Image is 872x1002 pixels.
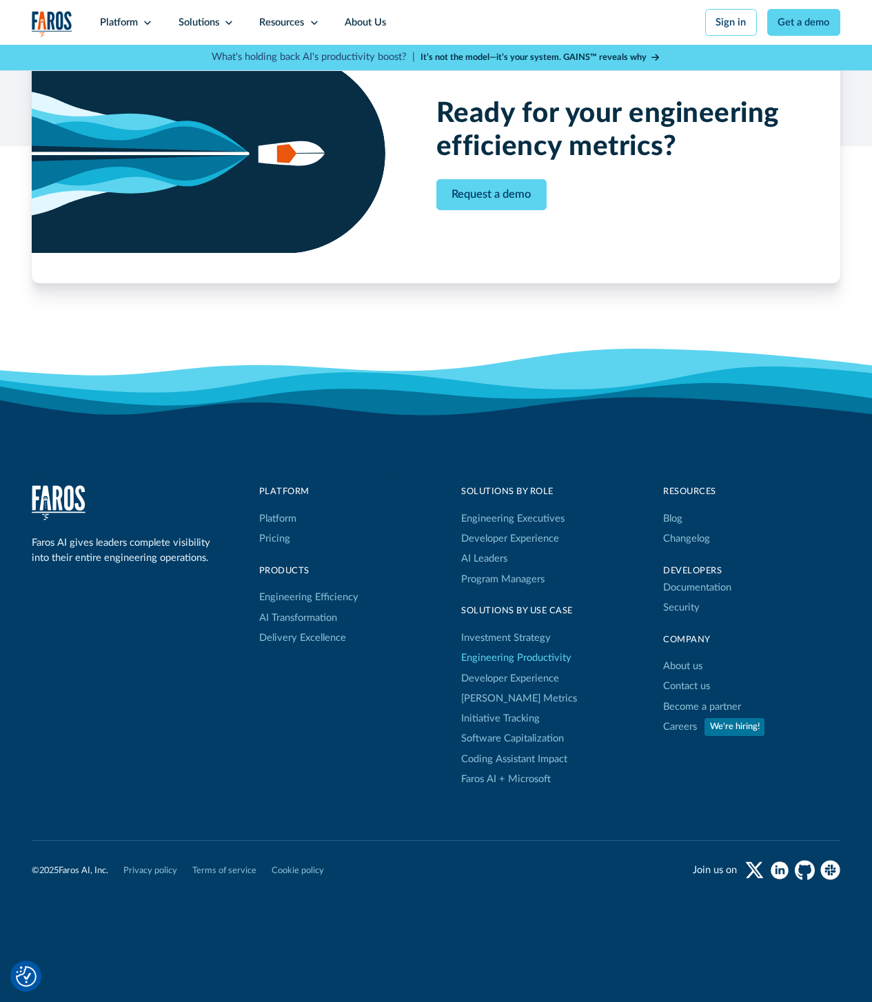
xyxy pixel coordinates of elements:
[461,708,540,728] a: Initiative Tracking
[420,51,660,64] a: It’s not the model—it’s your system. GAINS™ reveals why
[461,549,507,569] a: AI Leaders
[820,860,840,880] a: slack community
[693,863,737,878] div: Join us on
[663,697,741,717] a: Become a partner
[461,729,564,749] a: Software Capitalization
[100,15,138,30] div: Platform
[259,588,358,608] a: Engineering Efficiency
[212,50,415,65] p: What's holding back AI's productivity boost? |
[663,485,840,498] div: Resources
[179,15,219,30] div: Solutions
[744,860,764,880] a: twitter
[461,648,571,668] a: Engineering Productivity
[259,529,290,549] a: Pricing
[259,564,358,577] div: products
[259,15,304,30] div: Resources
[32,485,85,520] a: home
[259,628,346,648] a: Delivery Excellence
[259,608,337,628] a: AI Transformation
[39,866,59,875] span: 2025
[32,54,385,253] img: Github Copilot CTA Image
[123,864,177,877] a: Privacy policy
[663,677,710,697] a: Contact us
[769,860,789,880] a: linkedin
[663,717,697,737] a: Careers
[259,485,358,498] div: Platform
[663,657,702,677] a: About us
[461,688,577,708] a: [PERSON_NAME] Metrics
[259,509,296,529] a: Platform
[705,9,757,36] a: Sign in
[461,604,577,617] div: Solutions By Use Case
[663,577,731,597] a: Documentation
[663,597,700,617] a: Security
[272,864,324,877] a: Cookie policy
[16,966,37,987] button: Cookie Settings
[192,864,256,877] a: Terms of service
[461,749,567,769] a: Coding Assistant Impact
[663,509,682,529] a: Blog
[461,509,565,529] a: Engineering Executives
[32,535,215,566] div: Faros AI gives leaders complete visibility into their entire engineering operations.
[32,864,108,877] div: © Faros AI, Inc.
[663,529,710,549] a: Changelog
[710,720,760,733] div: We're hiring!
[461,628,551,648] a: Investment Strategy
[663,633,840,646] div: Company
[32,11,72,37] a: home
[420,53,647,61] strong: It’s not the model—it’s your system. GAINS™ reveals why
[436,179,547,210] a: Contact Modal
[461,485,565,498] div: Solutions by Role
[16,966,37,987] img: Revisit consent button
[663,564,840,577] div: Developers
[461,769,551,789] a: Faros AI + Microsoft
[461,529,559,549] a: Developer Experience
[461,569,565,589] a: Program Managers
[436,97,790,164] h2: Ready for your engineering efficiency metrics?
[461,668,559,688] a: Developer Experience
[795,860,815,880] a: github
[32,485,85,520] img: Faros Logo White
[32,11,72,37] img: Logo of the analytics and reporting company Faros.
[767,9,840,36] a: Get a demo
